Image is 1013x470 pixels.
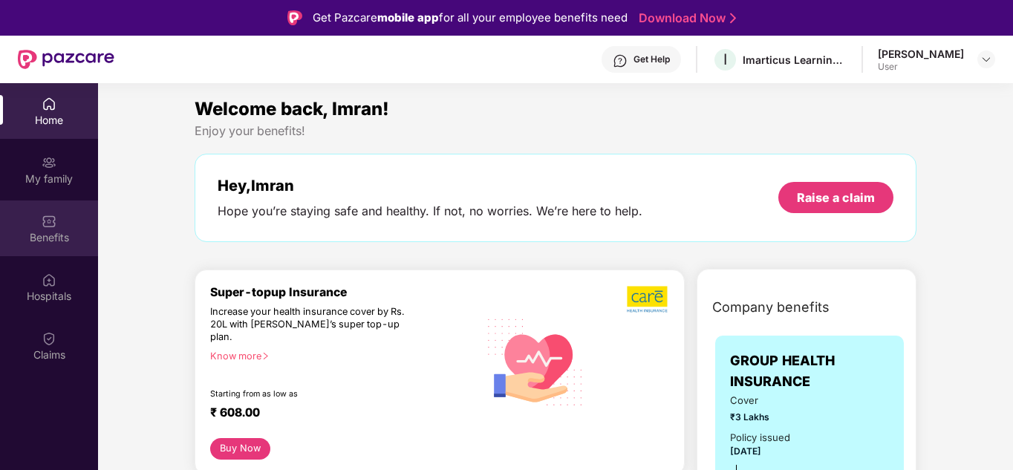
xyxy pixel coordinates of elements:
img: Stroke [730,10,736,26]
div: Raise a claim [797,189,875,206]
img: insurerLogo [803,364,907,400]
span: right [261,352,270,360]
span: GROUP HEALTH INSURANCE [730,350,810,414]
img: b5dec4f62d2307b9de63beb79f102df3.png [627,285,669,313]
span: Company benefits [712,297,830,318]
span: Welcome back, Imran! [195,98,389,120]
img: svg+xml;base64,PHN2ZyBpZD0iSG9zcGl0YWxzIiB4bWxucz0iaHR0cDovL3d3dy53My5vcmcvMjAwMC9zdmciIHdpZHRoPS... [42,272,56,287]
img: svg+xml;base64,PHN2ZyB3aWR0aD0iMjAiIGhlaWdodD0iMjAiIHZpZXdCb3g9IjAgMCAyMCAyMCIgZmlsbD0ibm9uZSIgeG... [42,155,56,170]
div: Get Pazcare for all your employee benefits need [313,9,628,27]
img: svg+xml;base64,PHN2ZyB4bWxucz0iaHR0cDovL3d3dy53My5vcmcvMjAwMC9zdmciIHhtbG5zOnhsaW5rPSJodHRwOi8vd3... [478,303,593,420]
div: Imarticus Learning Private Limited [743,53,847,67]
div: Get Help [633,53,670,65]
span: ₹3 Lakhs [730,431,800,445]
div: Starting from as low as [210,389,415,399]
img: svg+xml;base64,PHN2ZyBpZD0iQ2xhaW0iIHhtbG5zPSJodHRwOi8vd3d3LnczLm9yZy8yMDAwL3N2ZyIgd2lkdGg9IjIwIi... [42,331,56,346]
div: User [878,61,964,73]
img: Logo [287,10,302,25]
button: Buy Now [210,438,270,460]
img: svg+xml;base64,PHN2ZyBpZD0iRHJvcGRvd24tMzJ4MzIiIHhtbG5zPSJodHRwOi8vd3d3LnczLm9yZy8yMDAwL3N2ZyIgd2... [980,53,992,65]
div: Super-topup Insurance [210,285,478,299]
div: Hope you’re staying safe and healthy. If not, no worries. We’re here to help. [218,203,642,219]
img: New Pazcare Logo [18,50,114,69]
div: Enjoy your benefits! [195,123,916,139]
a: Download Now [639,10,732,26]
span: Cover [730,414,800,429]
img: svg+xml;base64,PHN2ZyBpZD0iQmVuZWZpdHMiIHhtbG5zPSJodHRwOi8vd3d3LnczLm9yZy8yMDAwL3N2ZyIgd2lkdGg9Ij... [42,214,56,229]
div: Policy issued [730,451,790,466]
div: [PERSON_NAME] [878,47,964,61]
img: svg+xml;base64,PHN2ZyBpZD0iSG9tZSIgeG1sbnM9Imh0dHA6Ly93d3cudzMub3JnLzIwMDAvc3ZnIiB3aWR0aD0iMjAiIG... [42,97,56,111]
span: I [723,50,727,68]
div: Know more [210,350,469,361]
img: svg+xml;base64,PHN2ZyBpZD0iSGVscC0zMngzMiIgeG1sbnM9Imh0dHA6Ly93d3cudzMub3JnLzIwMDAvc3ZnIiB3aWR0aD... [613,53,628,68]
strong: mobile app [377,10,439,25]
div: Hey, Imran [218,177,642,195]
div: ₹ 608.00 [210,405,463,423]
div: Increase your health insurance cover by Rs. 20L with [PERSON_NAME]’s super top-up plan. [210,306,414,344]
